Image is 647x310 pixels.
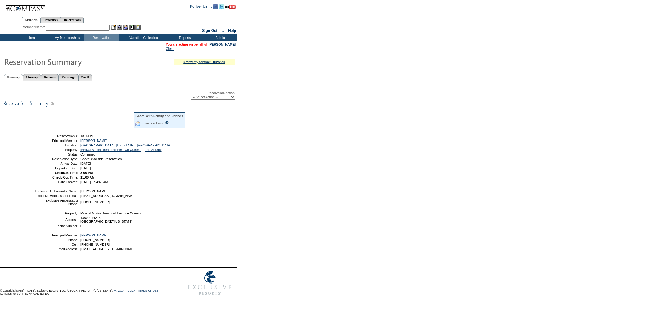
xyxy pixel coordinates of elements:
span: [PHONE_NUMBER] [80,200,110,204]
td: Reservation Type: [35,157,78,161]
a: [PERSON_NAME] [80,139,107,142]
span: [PHONE_NUMBER] [80,243,110,246]
span: Confirmed [80,153,95,156]
td: Phone Number: [35,224,78,228]
span: [DATE] 8:54:45 AM [80,180,108,184]
a: Become our fan on Facebook [213,6,218,10]
a: Reservations [61,17,84,23]
img: Impersonate [123,25,128,30]
img: subTtlResSummary.gif [3,100,187,107]
td: Reports [167,34,202,41]
td: Email Address: [35,247,78,251]
span: 1816119 [80,134,93,138]
td: Departure Date: [35,166,78,170]
span: 3:00 PM [80,171,93,175]
a: Concierge [59,74,78,81]
td: Exclusive Ambassador Phone: [35,198,78,206]
td: Vacation Collection [119,34,167,41]
a: Detail [78,74,92,81]
a: Help [228,28,236,33]
span: [PHONE_NUMBER] [80,238,110,242]
a: Share via Email [141,121,164,125]
td: Follow Us :: [190,4,212,11]
a: TERMS OF USE [138,289,159,292]
span: [DATE] [80,166,91,170]
a: Summary [4,74,23,81]
div: Member Name: [23,25,46,30]
img: View [117,25,122,30]
a: Itinerary [23,74,41,81]
span: [DATE] [80,162,91,165]
a: Requests [41,74,59,81]
a: Members [22,17,41,23]
img: b_calculator.gif [135,25,141,30]
a: [GEOGRAPHIC_DATA], [US_STATE] - [GEOGRAPHIC_DATA] [80,143,171,147]
strong: Check-In Time: [55,171,78,175]
a: [PERSON_NAME] [209,43,236,46]
span: 0 [80,224,82,228]
a: Clear [166,47,174,51]
img: Follow us on Twitter [219,4,224,9]
span: [EMAIL_ADDRESS][DOMAIN_NAME] [80,194,136,198]
td: Property: [35,148,78,152]
a: Residences [40,17,61,23]
td: Date Created: [35,180,78,184]
img: Reservaton Summary [4,55,126,68]
a: PRIVACY POLICY [113,289,135,292]
td: Cell: [35,243,78,246]
td: Exclusive Ambassador Email: [35,194,78,198]
div: Reservation Action: [3,91,235,100]
td: Property: [35,211,78,215]
input: What is this? [165,121,169,124]
a: Sign Out [202,28,217,33]
td: Principal Member: [35,139,78,142]
a: The Source [145,148,161,152]
span: :: [222,28,224,33]
img: Reservations [129,25,135,30]
td: Principal Member: [35,233,78,237]
span: [EMAIL_ADDRESS][DOMAIN_NAME] [80,247,136,251]
span: [PERSON_NAME] [80,189,107,193]
td: My Memberships [49,34,84,41]
td: Phone: [35,238,78,242]
img: Exclusive Resorts [182,268,237,298]
td: Reservation #: [35,134,78,138]
td: Admin [202,34,237,41]
td: Arrival Date: [35,162,78,165]
div: Share With Family and Friends [135,114,183,118]
a: Subscribe to our YouTube Channel [225,6,236,10]
a: » view my contract utilization [183,60,225,64]
img: Subscribe to our YouTube Channel [225,5,236,9]
span: 13500 Fm2769 [GEOGRAPHIC_DATA][US_STATE] [80,216,132,223]
span: You are acting on behalf of: [166,43,236,46]
td: Exclusive Ambassador Name: [35,189,78,193]
a: Follow us on Twitter [219,6,224,10]
td: Reservations [84,34,119,41]
img: b_edit.gif [111,25,116,30]
a: Miraval Austin Dreamcatcher Two Queens [80,148,141,152]
strong: Check-Out Time: [52,176,78,179]
td: Home [14,34,49,41]
span: Space Available Reservation [80,157,122,161]
span: Miraval Austin Dreamcatcher Two Queens [80,211,141,215]
td: Status: [35,153,78,156]
img: Become our fan on Facebook [213,4,218,9]
td: Address: [35,216,78,223]
span: 11:00 AM [80,176,94,179]
td: Location: [35,143,78,147]
a: [PERSON_NAME] [80,233,107,237]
